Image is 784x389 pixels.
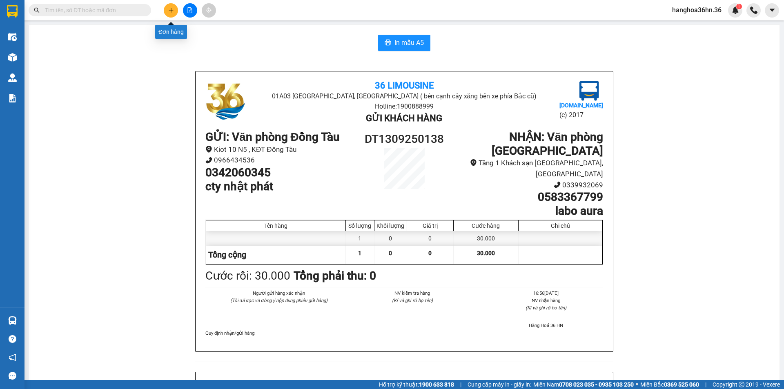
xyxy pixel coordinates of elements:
[378,35,430,51] button: printerIn mẫu A5
[272,91,537,101] li: 01A03 [GEOGRAPHIC_DATA], [GEOGRAPHIC_DATA] ( bên cạnh cây xăng bến xe phía Bắc cũ)
[34,7,40,13] span: search
[8,73,17,82] img: warehouse-icon
[8,316,17,325] img: warehouse-icon
[205,267,290,285] div: Cước rồi : 30.000
[737,4,740,9] span: 1
[206,7,212,13] span: aim
[205,329,603,337] div: Quy định nhận/gửi hàng :
[374,231,407,246] div: 0
[385,39,391,47] span: printer
[768,7,776,14] span: caret-down
[489,297,603,304] li: NV nhận hàng
[732,7,739,14] img: icon-new-feature
[355,289,469,297] li: NV kiểm tra hàng
[10,10,51,51] img: logo.jpg
[428,250,432,256] span: 0
[8,33,17,41] img: warehouse-icon
[230,298,327,303] i: (Tôi đã đọc và đồng ý nộp dung phiếu gửi hàng)
[409,222,451,229] div: Giá trị
[375,80,434,91] b: 36 Limousine
[366,113,442,123] b: Gửi khách hàng
[454,190,603,204] h1: 0583367799
[765,3,779,18] button: caret-down
[205,180,354,193] h1: cty nhật phát
[8,94,17,102] img: solution-icon
[205,130,340,144] b: GỬI : Văn phòng Đồng Tàu
[640,380,699,389] span: Miền Bắc
[376,222,405,229] div: Khối lượng
[379,380,454,389] span: Hỗ trợ kỹ thuật:
[526,305,566,311] i: (Kí và ghi rõ họ tên)
[750,7,757,14] img: phone-icon
[489,289,603,297] li: 16:56[DATE]
[187,7,193,13] span: file-add
[559,110,603,120] li: (c) 2017
[205,166,354,180] h1: 0342060345
[664,381,699,388] strong: 0369 525 060
[205,81,246,122] img: logo.jpg
[454,204,603,218] h1: labo aura
[470,159,477,166] span: environment
[736,4,742,9] sup: 1
[9,353,16,361] span: notification
[45,6,141,15] input: Tìm tên, số ĐT hoặc mã đơn
[559,102,603,109] b: [DOMAIN_NAME]
[272,101,537,111] li: Hotline: 1900888999
[666,5,728,15] span: hanghoa36hn.36
[208,222,343,229] div: Tên hàng
[45,20,185,51] li: 01A03 [GEOGRAPHIC_DATA], [GEOGRAPHIC_DATA] ( bên cạnh cây xăng bến xe phía Bắc cũ)
[419,381,454,388] strong: 1900 633 818
[168,7,174,13] span: plus
[492,130,603,158] b: NHẬN : Văn phòng [GEOGRAPHIC_DATA]
[636,383,638,386] span: ⚪️
[489,322,603,329] li: Hàng Hoá 36 HN
[554,181,561,188] span: phone
[208,250,246,260] span: Tổng cộng
[454,180,603,191] li: 0339932069
[202,3,216,18] button: aim
[533,380,634,389] span: Miền Nam
[205,157,212,164] span: phone
[348,222,372,229] div: Số lượng
[468,380,531,389] span: Cung cấp máy in - giấy in:
[394,38,424,48] span: In mẫu A5
[705,380,706,389] span: |
[521,222,600,229] div: Ghi chú
[454,231,519,246] div: 30.000
[205,144,354,155] li: Kiot 10 N5 , KĐT Đồng Tàu
[456,222,516,229] div: Cước hàng
[354,130,454,148] h1: DT1309250138
[164,3,178,18] button: plus
[9,335,16,343] span: question-circle
[346,231,374,246] div: 1
[477,250,495,256] span: 30.000
[8,53,17,62] img: warehouse-icon
[7,5,18,18] img: logo-vxr
[454,158,603,179] li: Tầng 1 Khách sạn [GEOGRAPHIC_DATA], [GEOGRAPHIC_DATA]
[407,231,454,246] div: 0
[460,380,461,389] span: |
[9,372,16,380] span: message
[86,9,145,20] b: 36 Limousine
[739,382,744,387] span: copyright
[45,51,185,61] li: Hotline: 1900888999
[205,146,212,153] span: environment
[205,155,354,166] li: 0966434536
[222,289,336,297] li: Người gửi hàng xác nhận
[183,3,197,18] button: file-add
[294,269,376,282] b: Tổng phải thu: 0
[392,298,433,303] i: (Kí và ghi rõ họ tên)
[559,381,634,388] strong: 0708 023 035 - 0935 103 250
[358,250,361,256] span: 1
[389,250,392,256] span: 0
[579,81,599,101] img: logo.jpg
